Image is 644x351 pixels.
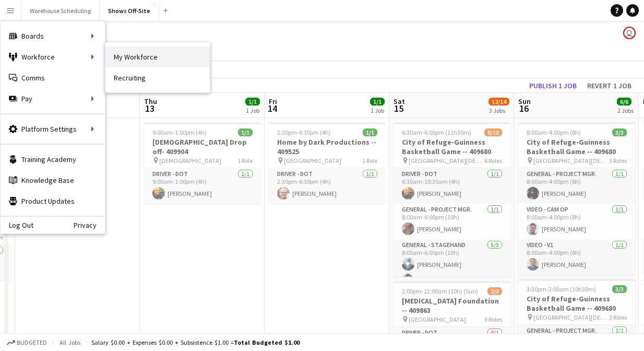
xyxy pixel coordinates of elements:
[609,313,627,321] span: 3 Roles
[518,168,635,204] app-card-role: General - Project Mgr.1/18:00am-4:00pm (8h)[PERSON_NAME]
[487,287,502,295] span: 2/3
[617,98,631,106] span: 6/6
[583,79,636,92] button: Revert 1 job
[518,122,635,275] app-job-card: 8:00am-4:00pm (8h)3/3City of Refuge-Guinness Basketball Game -- 409680 [GEOGRAPHIC_DATA][DEMOGRAP...
[144,168,261,204] app-card-role: Driver - DOT1/19:00am-1:00pm (4h)[PERSON_NAME]
[5,337,49,348] button: Budgeted
[393,296,510,315] h3: [MEDICAL_DATA] Foundation -- 409863
[1,67,105,88] a: Comms
[142,102,157,114] span: 13
[159,157,221,165] span: [DEMOGRAPHIC_DATA]
[277,128,331,136] span: 2:30pm-6:30pm (4h)
[527,128,581,136] span: 8:00am-4:00pm (8h)
[105,67,210,88] a: Recruiting
[484,315,502,323] span: 3 Roles
[409,315,466,323] span: [GEOGRAPHIC_DATA]
[409,157,484,165] span: [GEOGRAPHIC_DATA][DEMOGRAPHIC_DATA]
[1,46,105,67] div: Workforce
[267,102,277,114] span: 14
[392,102,405,114] span: 15
[269,168,386,204] app-card-role: Driver - DOT1/12:30pm-6:30pm (4h)[PERSON_NAME]
[284,157,341,165] span: [GEOGRAPHIC_DATA]
[1,191,105,212] a: Product Updates
[370,98,385,106] span: 1/1
[269,122,386,204] app-job-card: 2:30pm-6:30pm (4h)1/1Home by Dark Productions -- 409525 [GEOGRAPHIC_DATA]1 RoleDriver - DOT1/12:3...
[533,157,609,165] span: [GEOGRAPHIC_DATA][DEMOGRAPHIC_DATA]
[1,26,105,46] div: Boards
[57,338,82,346] span: All jobs
[269,137,386,156] h3: Home by Dark Productions -- 409525
[518,137,635,156] h3: City of Refuge-Guinness Basketball Game -- 409680
[393,122,510,277] app-job-card: 6:30am-6:00pm (11h30m)9/10City of Refuge-Guinness Basketball Game -- 409680 [GEOGRAPHIC_DATA][DEM...
[402,287,478,295] span: 2:00pm-12:00am (10h) (Sun)
[234,338,300,346] span: Total Budgeted $1.00
[393,97,405,106] span: Sat
[517,102,531,114] span: 16
[1,119,105,139] div: Platform Settings
[1,88,105,109] div: Pay
[91,338,300,346] div: Salary $0.00 + Expenses $0.00 + Subsistence $1.00 =
[152,128,207,136] span: 9:00am-1:00pm (4h)
[484,128,502,136] span: 9/10
[74,221,105,229] a: Privacy
[100,1,159,21] button: Shows Off-Site
[269,97,277,106] span: Fri
[246,107,259,114] div: 1 Job
[1,149,105,170] a: Training Academy
[238,128,253,136] span: 1/1
[393,204,510,239] app-card-role: General - Project Mgr.1/18:00am-6:00pm (10h)[PERSON_NAME]
[1,221,33,229] a: Log Out
[518,294,635,313] h3: City of Refuge-Guinness Basketball Game -- 409680
[17,339,47,346] span: Budgeted
[393,137,510,156] h3: City of Refuge-Guinness Basketball Game -- 409680
[533,313,609,321] span: [GEOGRAPHIC_DATA][DEMOGRAPHIC_DATA]
[518,204,635,239] app-card-role: Video - Cam Op1/18:00am-4:00pm (8h)[PERSON_NAME]
[144,122,261,204] app-job-card: 9:00am-1:00pm (4h)1/1[DEMOGRAPHIC_DATA] Drop off- 409904 [DEMOGRAPHIC_DATA]1 RoleDriver - DOT1/19...
[402,128,471,136] span: 6:30am-6:00pm (11h30m)
[617,107,634,114] div: 2 Jobs
[371,107,384,114] div: 1 Job
[363,128,377,136] span: 1/1
[623,27,636,39] app-user-avatar: Toryn Tamborello
[144,137,261,156] h3: [DEMOGRAPHIC_DATA] Drop off- 409904
[527,285,612,293] span: 3:30pm-2:00am (10h30m) (Mon)
[489,107,509,114] div: 3 Jobs
[21,1,100,21] button: Warehouse Scheduling
[612,285,627,293] span: 3/3
[488,98,509,106] span: 12/14
[393,168,510,204] app-card-role: Driver - DOT1/16:30am-10:30am (4h)[PERSON_NAME]
[525,79,581,92] button: Publish 1 job
[105,46,210,67] a: My Workforce
[144,97,157,106] span: Thu
[484,157,502,165] span: 6 Roles
[518,239,635,275] app-card-role: Video - V11/18:00am-4:00pm (8h)[PERSON_NAME]
[393,239,510,335] app-card-role: General - Stagehand5/58:00am-6:00pm (10h)[PERSON_NAME][PERSON_NAME]
[518,97,531,106] span: Sun
[1,170,105,191] a: Knowledge Base
[609,157,627,165] span: 3 Roles
[245,98,260,106] span: 1/1
[237,157,253,165] span: 1 Role
[612,128,627,136] span: 3/3
[362,157,377,165] span: 1 Role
